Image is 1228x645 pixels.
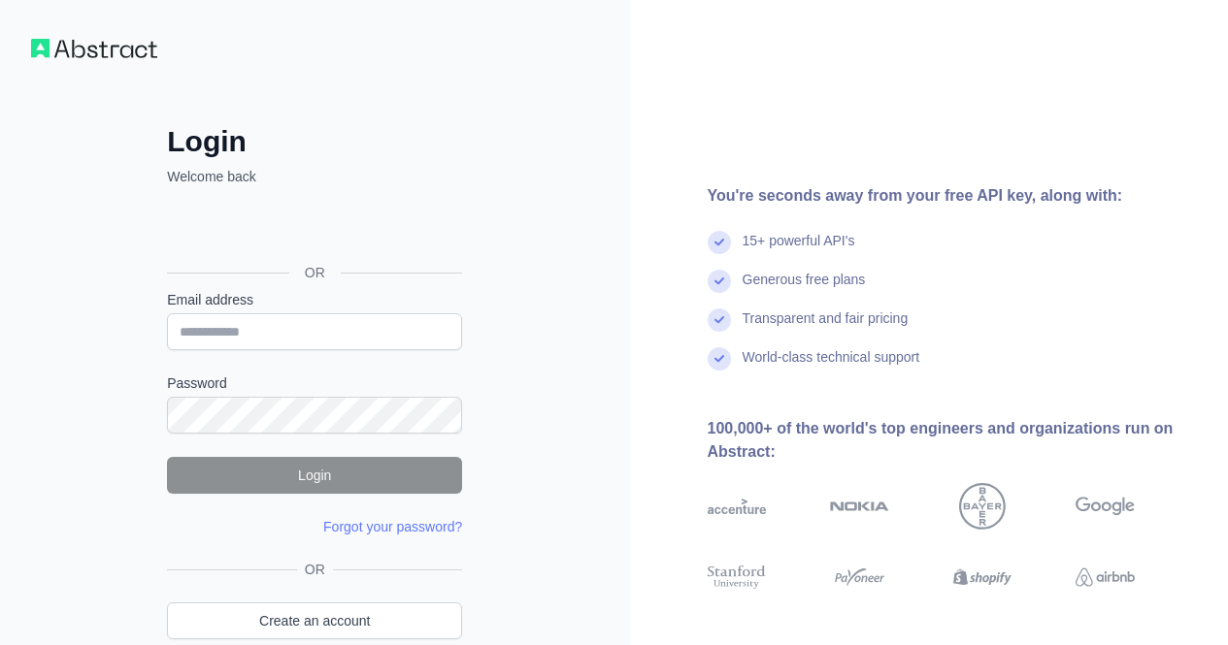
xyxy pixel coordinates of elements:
[167,373,462,393] label: Password
[708,483,767,530] img: accenture
[167,167,462,186] p: Welcome back
[743,231,855,270] div: 15+ powerful API's
[830,563,889,592] img: payoneer
[743,270,866,308] div: Generous free plans
[1076,563,1135,592] img: airbnb
[157,208,468,250] iframe: Sign in with Google Button
[31,39,157,58] img: Workflow
[708,231,731,254] img: check mark
[289,263,341,282] span: OR
[167,602,462,639] a: Create an account
[959,483,1006,530] img: bayer
[297,560,333,579] span: OR
[743,347,920,386] div: World-class technical support
[708,417,1198,464] div: 100,000+ of the world's top engineers and organizations run on Abstract:
[167,290,462,309] label: Email address
[1076,483,1135,530] img: google
[830,483,889,530] img: nokia
[743,308,909,347] div: Transparent and fair pricing
[708,347,731,371] img: check mark
[708,184,1198,208] div: You're seconds away from your free API key, along with:
[167,457,462,494] button: Login
[708,308,731,332] img: check mark
[953,563,1012,592] img: shopify
[708,563,767,592] img: stanford university
[323,519,462,534] a: Forgot your password?
[708,270,731,293] img: check mark
[167,124,462,159] h2: Login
